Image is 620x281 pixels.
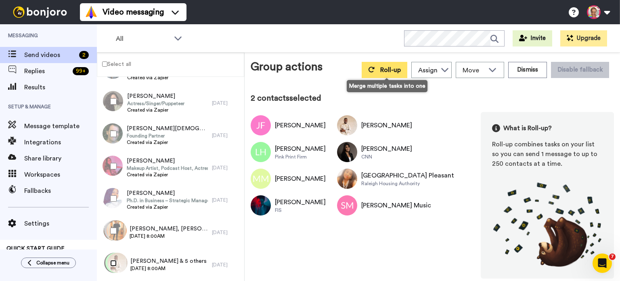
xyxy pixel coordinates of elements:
[275,174,326,184] div: [PERSON_NAME]
[21,258,76,268] button: Collapse menu
[127,74,175,81] span: Created via Zapier
[361,180,454,187] div: Raleigh Housing Authority
[127,133,208,139] span: Founding Partner
[24,50,76,60] span: Send videos
[251,59,323,78] div: Group actions
[73,67,89,75] div: 99 +
[127,107,184,113] span: Created via Zapier
[361,154,412,160] div: CNN
[79,51,89,59] div: 2
[102,61,107,67] input: Select all
[275,120,326,130] div: [PERSON_NAME]
[337,142,357,162] img: Image of Karol Suarez
[418,65,438,75] div: Assign
[361,201,431,210] div: [PERSON_NAME] Music
[6,246,65,251] span: QUICK START GUIDE
[85,6,98,19] img: vm-color.svg
[36,260,69,266] span: Collapse menu
[380,67,401,73] span: Roll-up
[24,66,69,76] span: Replies
[275,207,326,213] div: FIS
[361,171,454,180] div: [GEOGRAPHIC_DATA] Pleasant
[337,115,357,135] img: Image of Angel Gaetan
[361,120,412,130] div: [PERSON_NAME]
[24,219,97,228] span: Settings
[127,171,208,178] span: Created via Zapier
[127,165,208,171] span: Makeup Artist, Podcast Host, Actress, Singer
[560,30,607,46] button: Upgrade
[130,265,207,272] span: [DATE] 8:00AM
[127,197,208,204] span: Ph.D. in Business – Strategic Management
[130,225,208,233] span: [PERSON_NAME], [PERSON_NAME] & [PERSON_NAME]
[362,62,407,78] button: Roll-up
[508,62,547,78] button: Dismiss
[609,254,616,260] span: 7
[24,82,97,92] span: Results
[212,229,240,236] div: [DATE]
[251,195,271,216] img: Image of Jose Deltoro
[212,197,240,203] div: [DATE]
[130,233,208,239] span: [DATE] 8:00AM
[463,65,484,75] span: Move
[212,165,240,171] div: [DATE]
[337,195,357,216] img: Image of Sara Music
[116,34,170,44] span: All
[275,144,326,154] div: [PERSON_NAME]
[361,144,412,154] div: [PERSON_NAME]
[513,30,552,46] button: Invite
[492,182,603,267] img: joro-roll.png
[24,137,97,147] span: Integrations
[127,100,184,107] span: Actress/Singer/Puppeteer
[24,186,97,196] span: Fallbacks
[103,6,164,18] span: Video messaging
[251,93,614,104] div: 2 contacts selected
[251,115,271,135] img: Image of Jeanne-Marie Fisher
[503,123,552,133] span: What is Roll-up?
[593,254,612,273] iframe: Intercom live chat
[212,262,240,268] div: [DATE]
[251,142,271,162] img: Image of LaShonna Hardy
[275,154,326,160] div: Pink Print Firm
[97,59,131,69] label: Select all
[130,257,207,265] span: [PERSON_NAME] & 5 others
[127,204,208,210] span: Created via Zapier
[127,125,208,133] span: [PERSON_NAME][DEMOGRAPHIC_DATA]
[551,62,609,78] button: Disable fallback
[24,154,97,163] span: Share library
[251,169,271,189] img: Image of Matthania Maurice
[212,100,240,106] div: [DATE]
[24,121,97,131] span: Message template
[24,170,97,180] span: Workspaces
[275,197,326,207] div: [PERSON_NAME]
[10,6,70,18] img: bj-logo-header-white.svg
[127,92,184,100] span: [PERSON_NAME]
[212,132,240,139] div: [DATE]
[337,169,357,189] img: Image of Kenya Pleasant
[127,189,208,197] span: [PERSON_NAME]
[127,139,208,146] span: Created via Zapier
[492,139,603,169] div: Roll-up combines tasks on your list so you can send 1 message to up to 250 contacts at a time.
[347,80,427,92] div: Merge multiple tasks into one
[127,157,208,165] span: [PERSON_NAME]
